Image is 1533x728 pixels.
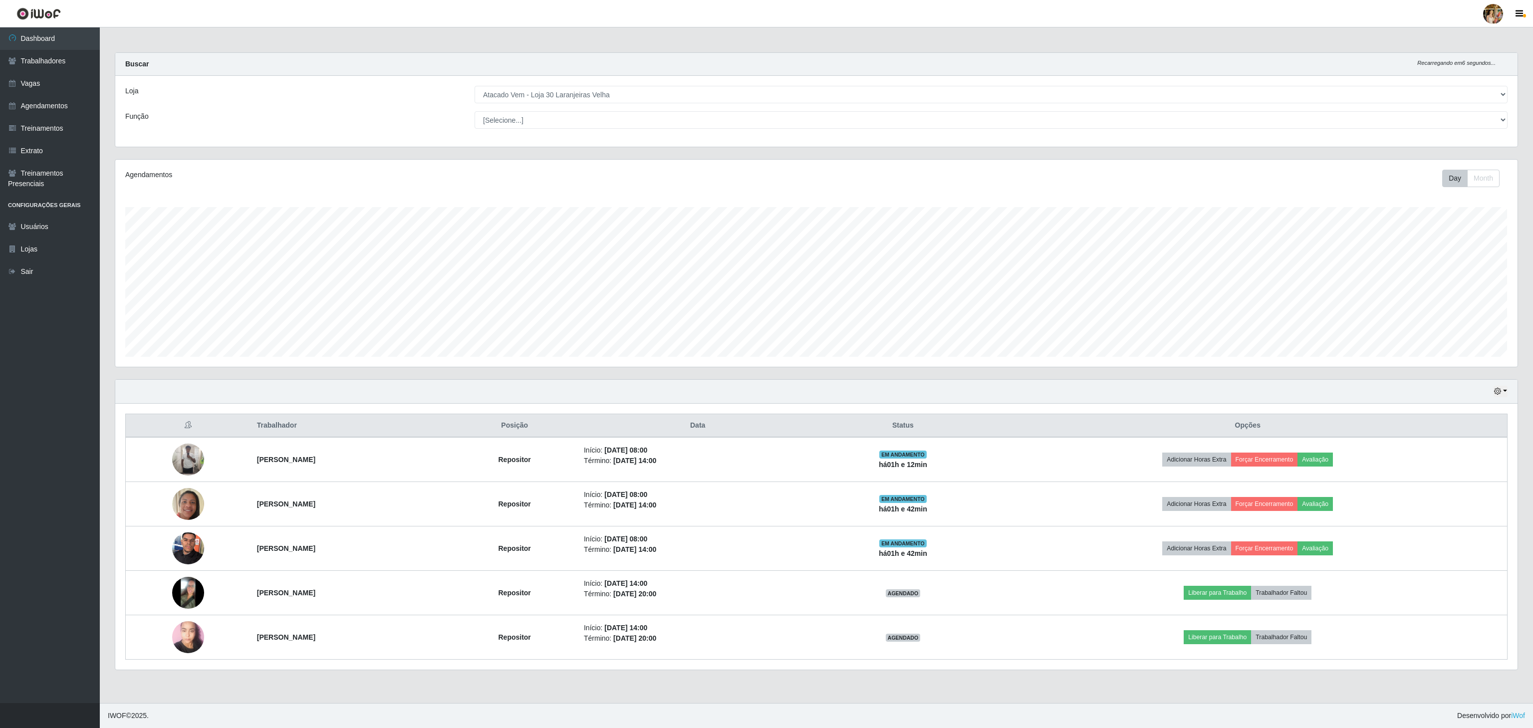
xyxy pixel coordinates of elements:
[257,633,315,641] strong: [PERSON_NAME]
[1297,541,1333,555] button: Avaliação
[498,589,530,597] strong: Repositor
[604,535,647,543] time: [DATE] 08:00
[1417,60,1496,66] i: Recarregando em 6 segundos...
[1297,497,1333,511] button: Avaliação
[613,590,656,598] time: [DATE] 20:00
[604,579,647,587] time: [DATE] 14:00
[989,414,1508,438] th: Opções
[125,60,149,68] strong: Buscar
[578,414,817,438] th: Data
[172,444,204,476] img: 1746814061107.jpeg
[1442,170,1508,187] div: Toolbar with button groups
[498,633,530,641] strong: Repositor
[1231,497,1298,511] button: Forçar Encerramento
[172,577,204,609] img: 1748484954184.jpeg
[584,500,811,510] li: Término:
[604,490,647,498] time: [DATE] 08:00
[886,634,921,642] span: AGENDADO
[172,483,204,525] img: 1750340971078.jpeg
[498,456,530,464] strong: Repositor
[1231,453,1298,467] button: Forçar Encerramento
[879,461,927,469] strong: há 01 h e 12 min
[498,544,530,552] strong: Repositor
[604,446,647,454] time: [DATE] 08:00
[108,712,126,720] span: IWOF
[584,623,811,633] li: Início:
[125,111,149,122] label: Função
[613,457,656,465] time: [DATE] 14:00
[879,505,927,513] strong: há 01 h e 42 min
[451,414,578,438] th: Posição
[584,445,811,456] li: Início:
[257,589,315,597] strong: [PERSON_NAME]
[108,711,149,721] span: © 2025 .
[1184,630,1251,644] button: Liberar para Trabalho
[1511,712,1525,720] a: iWof
[584,534,811,544] li: Início:
[584,633,811,644] li: Término:
[613,545,656,553] time: [DATE] 14:00
[886,589,921,597] span: AGENDADO
[1251,630,1311,644] button: Trabalhador Faltou
[584,589,811,599] li: Término:
[257,456,315,464] strong: [PERSON_NAME]
[1457,711,1525,721] span: Desenvolvido por
[1251,586,1311,600] button: Trabalhador Faltou
[251,414,452,438] th: Trabalhador
[1297,453,1333,467] button: Avaliação
[584,489,811,500] li: Início:
[1162,497,1231,511] button: Adicionar Horas Extra
[125,170,693,180] div: Agendamentos
[1162,541,1231,555] button: Adicionar Horas Extra
[1231,541,1298,555] button: Forçar Encerramento
[584,544,811,555] li: Término:
[1184,586,1251,600] button: Liberar para Trabalho
[1442,170,1500,187] div: First group
[584,578,811,589] li: Início:
[257,544,315,552] strong: [PERSON_NAME]
[879,451,927,459] span: EM ANDAMENTO
[1162,453,1231,467] button: Adicionar Horas Extra
[879,495,927,503] span: EM ANDAMENTO
[257,500,315,508] strong: [PERSON_NAME]
[584,456,811,466] li: Término:
[16,7,61,20] img: CoreUI Logo
[172,616,204,658] img: 1750798204685.jpeg
[1442,170,1468,187] button: Day
[172,530,204,566] img: 1755005096989.jpeg
[817,414,988,438] th: Status
[613,634,656,642] time: [DATE] 20:00
[125,86,138,96] label: Loja
[879,539,927,547] span: EM ANDAMENTO
[498,500,530,508] strong: Repositor
[604,624,647,632] time: [DATE] 14:00
[1467,170,1500,187] button: Month
[613,501,656,509] time: [DATE] 14:00
[879,549,927,557] strong: há 01 h e 42 min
